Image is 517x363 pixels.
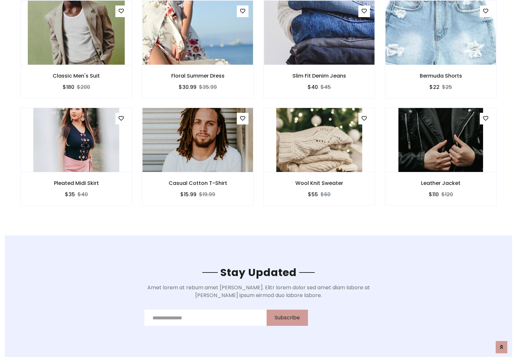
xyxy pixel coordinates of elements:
[264,73,375,79] h6: Slim Fit Denim Jeans
[441,191,453,198] del: $120
[308,84,318,90] h6: $40
[442,83,452,91] del: $25
[142,73,253,79] h6: Floral Summer Dress
[264,180,375,186] h6: Wool Knit Sweater
[385,180,496,186] h6: Leather Jacket
[65,191,75,198] h6: $35
[199,83,217,91] del: $35.99
[267,310,308,326] button: Subscribe
[21,73,132,79] h6: Classic Men's Suit
[321,191,331,198] del: $60
[429,191,439,198] h6: $110
[179,84,196,90] h6: $30.99
[321,83,331,91] del: $45
[308,191,318,198] h6: $55
[77,83,90,91] del: $200
[180,191,196,198] h6: $15.99
[21,180,132,186] h6: Pleated Midi Skirt
[144,284,373,299] p: Amet lorem at rebum amet [PERSON_NAME]. Elitr lorem dolor sed amet diam labore at [PERSON_NAME] i...
[429,84,439,90] h6: $22
[63,84,74,90] h6: $180
[218,265,299,280] span: Stay Updated
[78,191,88,198] del: $40
[199,191,215,198] del: $19.99
[385,73,496,79] h6: Bermuda Shorts
[142,180,253,186] h6: Casual Cotton T-Shirt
